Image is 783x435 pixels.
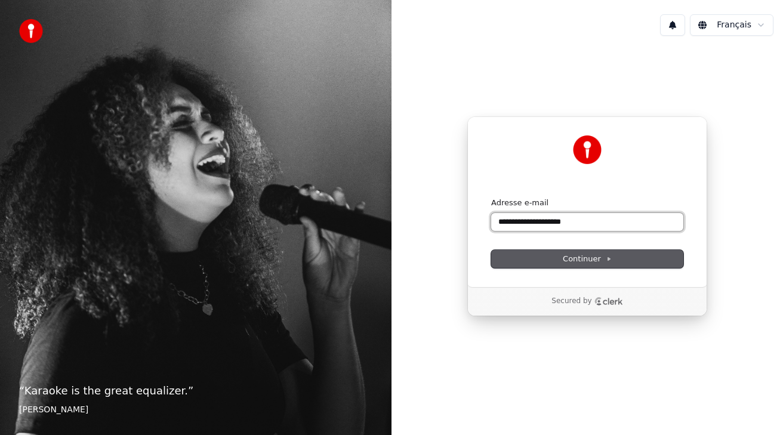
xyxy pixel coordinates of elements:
label: Adresse e-mail [491,198,548,208]
img: youka [19,19,43,43]
a: Clerk logo [594,297,623,306]
img: Youka [573,135,602,164]
footer: [PERSON_NAME] [19,404,372,416]
p: “ Karaoke is the great equalizer. ” [19,382,372,399]
p: Secured by [551,297,591,306]
button: Continuer [491,250,683,268]
span: Continuer [563,254,612,264]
